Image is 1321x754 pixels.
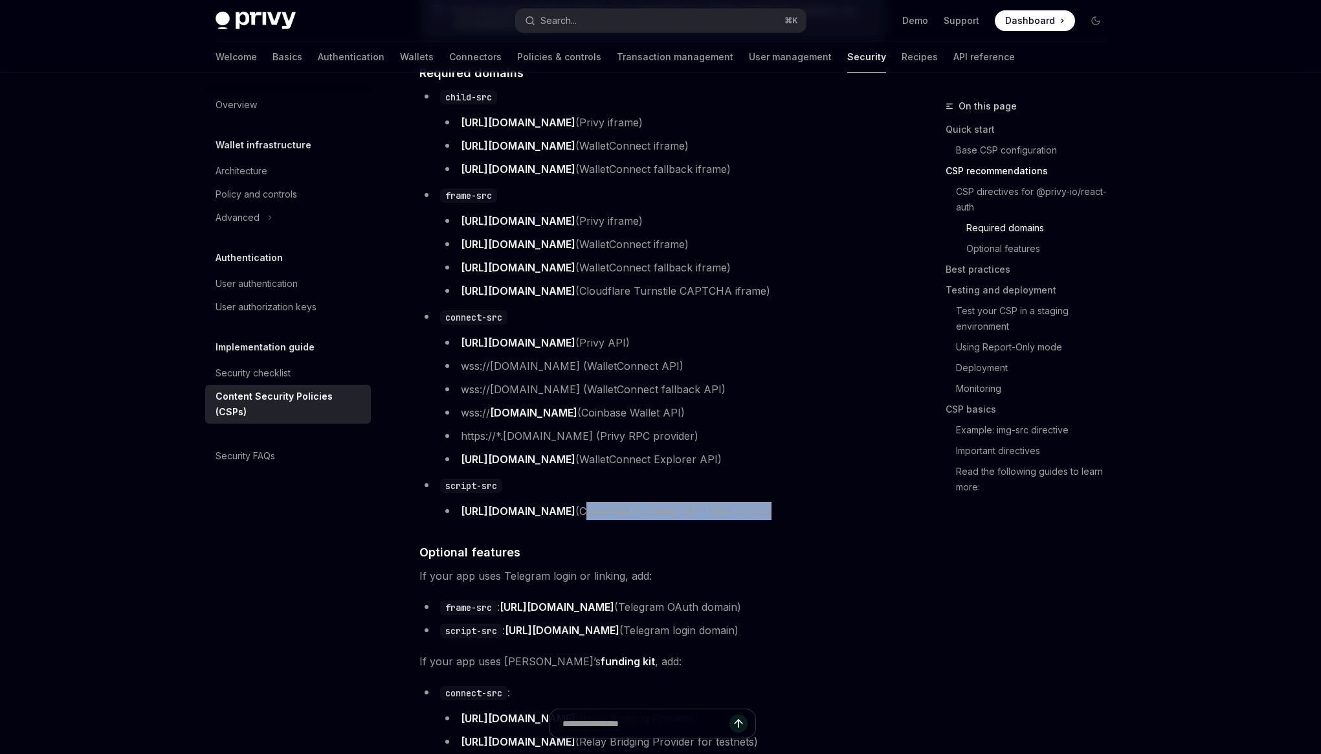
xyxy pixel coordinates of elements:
a: Demo [902,14,928,27]
button: Send message [729,714,748,733]
div: Overview [216,97,257,113]
code: script-src [440,479,502,493]
div: Policy and controls [216,187,297,202]
div: Search... [540,13,577,29]
a: Example: img-src directive [956,420,1116,440]
a: [URL][DOMAIN_NAME] [461,238,575,251]
button: Toggle dark mode [1085,10,1106,31]
div: Advanced [216,210,260,225]
a: Security checklist [205,361,371,385]
a: [URL][DOMAIN_NAME] [505,624,619,637]
li: (WalletConnect fallback iframe) [440,160,886,178]
div: Security checklist [216,365,291,381]
a: User authentication [205,272,371,295]
a: Welcome [216,41,257,73]
span: If your app uses Telegram login or linking, add: [419,567,886,585]
a: [URL][DOMAIN_NAME] [500,600,614,614]
a: Base CSP configuration [956,140,1116,161]
a: Recipes [902,41,938,73]
a: Support [944,14,979,27]
a: Read the following guides to learn more: [956,461,1116,497]
li: (Privy iframe) [440,113,886,131]
li: (Privy API) [440,334,886,352]
a: Security FAQs [205,444,371,468]
a: CSP basics [946,399,1116,420]
li: (Cloudflare Turnstile CAPTCHA scripts) [440,502,886,520]
a: Policies & controls [517,41,601,73]
div: Architecture [216,163,267,179]
span: Required domains [419,64,524,82]
a: Deployment [956,358,1116,378]
a: Important directives [956,440,1116,461]
span: ⌘ K [784,16,798,26]
code: child-src [440,90,497,104]
a: Policy and controls [205,183,371,206]
span: If your app uses [PERSON_NAME]’s , add: [419,652,886,670]
a: Architecture [205,159,371,183]
a: [URL][DOMAIN_NAME] [461,163,575,176]
a: Using Report-Only mode [956,337,1116,358]
a: Dashboard [995,10,1075,31]
span: On this page [959,98,1017,114]
li: (WalletConnect iframe) [440,235,886,253]
a: Security [847,41,886,73]
li: https://*.[DOMAIN_NAME] (Privy RPC provider) [440,427,886,445]
a: Testing and deployment [946,280,1116,301]
a: [URL][DOMAIN_NAME] [461,336,575,350]
code: frame-src [440,188,497,203]
code: script-src [440,624,502,638]
li: wss://[DOMAIN_NAME] (WalletConnect API) [440,357,886,375]
a: User management [749,41,832,73]
a: CSP directives for @privy-io/react-auth [956,181,1116,218]
img: dark logo [216,12,296,30]
a: [URL][DOMAIN_NAME] [461,453,575,466]
li: : (Telegram login domain) [419,621,886,639]
a: Basics [272,41,302,73]
a: Transaction management [617,41,733,73]
li: (Privy iframe) [440,212,886,230]
a: Quick start [946,119,1116,140]
a: Overview [205,93,371,117]
a: CSP recommendations [946,161,1116,181]
span: Dashboard [1005,14,1055,27]
a: Best practices [946,259,1116,280]
code: frame-src [440,600,497,615]
a: Test your CSP in a staging environment [956,301,1116,337]
a: Wallets [400,41,434,73]
a: Content Security Policies (CSPs) [205,385,371,424]
li: (WalletConnect fallback iframe) [440,258,886,277]
div: Content Security Policies (CSPs) [216,389,363,420]
a: [URL][DOMAIN_NAME] [461,505,575,518]
button: Search...⌘K [516,9,806,32]
a: Monitoring [956,378,1116,399]
a: Optional features [966,238,1116,259]
a: [URL][DOMAIN_NAME] [461,261,575,275]
a: [URL][DOMAIN_NAME] [461,139,575,153]
li: wss:// (Coinbase Wallet API) [440,404,886,422]
h5: Implementation guide [216,339,315,355]
div: User authorization keys [216,299,316,315]
a: User authorization keys [205,295,371,319]
a: Authentication [318,41,384,73]
li: (WalletConnect Explorer API) [440,450,886,468]
h5: Wallet infrastructure [216,137,311,153]
a: Required domains [966,218,1116,238]
div: User authentication [216,276,298,291]
h5: Authentication [216,250,283,266]
a: Connectors [449,41,502,73]
a: [URL][DOMAIN_NAME] [461,284,575,298]
a: [DOMAIN_NAME] [490,406,577,420]
li: (Cloudflare Turnstile CAPTCHA iframe) [440,282,886,300]
code: connect-src [440,686,507,700]
code: connect-src [440,310,507,325]
div: Security FAQs [216,448,275,464]
a: funding kit [601,655,655,668]
a: API reference [953,41,1015,73]
a: [URL][DOMAIN_NAME] [461,116,575,130]
span: Optional features [419,543,520,561]
li: : [419,683,886,751]
li: (WalletConnect iframe) [440,137,886,155]
a: [URL][DOMAIN_NAME] [461,214,575,228]
li: : (Telegram OAuth domain) [419,598,886,616]
li: wss://[DOMAIN_NAME] (WalletConnect fallback API) [440,380,886,398]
